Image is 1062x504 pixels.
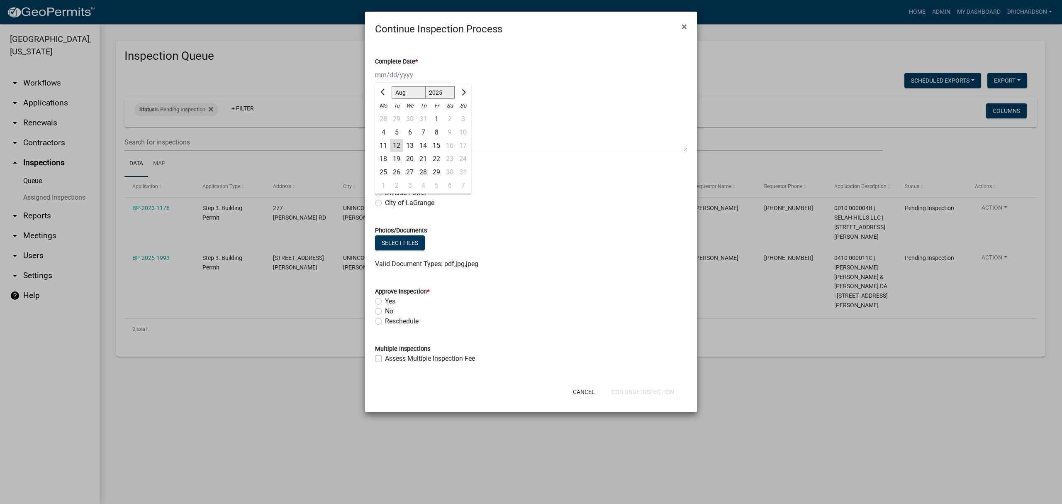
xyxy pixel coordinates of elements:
[375,260,478,268] span: Valid Document Types: pdf,jpg,jpeg
[390,99,403,113] div: Tu
[377,99,390,113] div: Mo
[417,152,430,166] div: 21
[390,166,403,179] div: Tuesday, August 26, 2025
[430,152,443,166] div: 22
[403,139,417,152] div: Wednesday, August 13, 2025
[377,152,390,166] div: 18
[390,139,403,152] div: 12
[430,166,443,179] div: 29
[430,99,443,113] div: Fr
[390,113,403,126] div: 29
[377,113,390,126] div: Monday, July 28, 2025
[403,126,417,139] div: Wednesday, August 6, 2025
[377,179,390,192] div: 1
[378,86,388,99] button: Previous month
[377,126,390,139] div: Monday, August 4, 2025
[375,289,429,295] label: Approve Inspection
[377,152,390,166] div: Monday, August 18, 2025
[456,99,470,113] div: Su
[417,139,430,152] div: 14
[390,139,403,152] div: Tuesday, August 12, 2025
[430,126,443,139] div: 8
[403,152,417,166] div: 20
[377,126,390,139] div: 4
[417,152,430,166] div: Thursday, August 21, 2025
[377,166,390,179] div: Monday, August 25, 2025
[375,59,418,65] label: Complete Date
[682,21,687,32] span: ×
[417,179,430,192] div: 4
[375,66,451,83] input: mm/dd/yyyy
[417,126,430,139] div: Thursday, August 7, 2025
[377,166,390,179] div: 25
[430,113,443,126] div: 1
[425,86,455,99] select: Select year
[375,346,430,352] label: Multiple Inspections
[375,228,427,234] label: Photos/Documents
[458,86,468,99] button: Next month
[430,126,443,139] div: Friday, August 8, 2025
[403,166,417,179] div: 27
[377,179,390,192] div: Monday, September 1, 2025
[403,166,417,179] div: Wednesday, August 27, 2025
[430,166,443,179] div: Friday, August 29, 2025
[385,198,434,208] label: City of LaGrange
[430,179,443,192] div: 5
[403,126,417,139] div: 6
[390,126,403,139] div: Tuesday, August 5, 2025
[390,113,403,126] div: Tuesday, July 29, 2025
[403,99,417,113] div: We
[377,113,390,126] div: 28
[403,179,417,192] div: Wednesday, September 3, 2025
[385,296,395,306] label: Yes
[417,99,430,113] div: Th
[377,139,390,152] div: 11
[430,179,443,192] div: Friday, September 5, 2025
[417,139,430,152] div: Thursday, August 14, 2025
[403,179,417,192] div: 3
[417,179,430,192] div: Thursday, September 4, 2025
[403,113,417,126] div: Wednesday, July 30, 2025
[430,139,443,152] div: 15
[392,86,425,99] select: Select month
[390,179,403,192] div: 2
[403,152,417,166] div: Wednesday, August 20, 2025
[377,139,390,152] div: Monday, August 11, 2025
[390,126,403,139] div: 5
[375,22,502,37] h4: Continue Inspection Process
[390,166,403,179] div: 26
[417,113,430,126] div: Thursday, July 31, 2025
[566,384,602,399] button: Cancel
[385,306,393,316] label: No
[417,166,430,179] div: 28
[430,152,443,166] div: Friday, August 22, 2025
[417,126,430,139] div: 7
[390,152,403,166] div: Tuesday, August 19, 2025
[390,179,403,192] div: Tuesday, September 2, 2025
[430,113,443,126] div: Friday, August 1, 2025
[385,354,475,364] label: Assess Multiple Inspection Fee
[390,152,403,166] div: 19
[375,235,425,250] button: Select files
[675,15,694,38] button: Close
[417,166,430,179] div: Thursday, August 28, 2025
[443,99,456,113] div: Sa
[403,113,417,126] div: 30
[403,139,417,152] div: 13
[430,139,443,152] div: Friday, August 15, 2025
[385,316,419,326] label: Reschedule
[417,113,430,126] div: 31
[605,384,681,399] button: Continue Inspection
